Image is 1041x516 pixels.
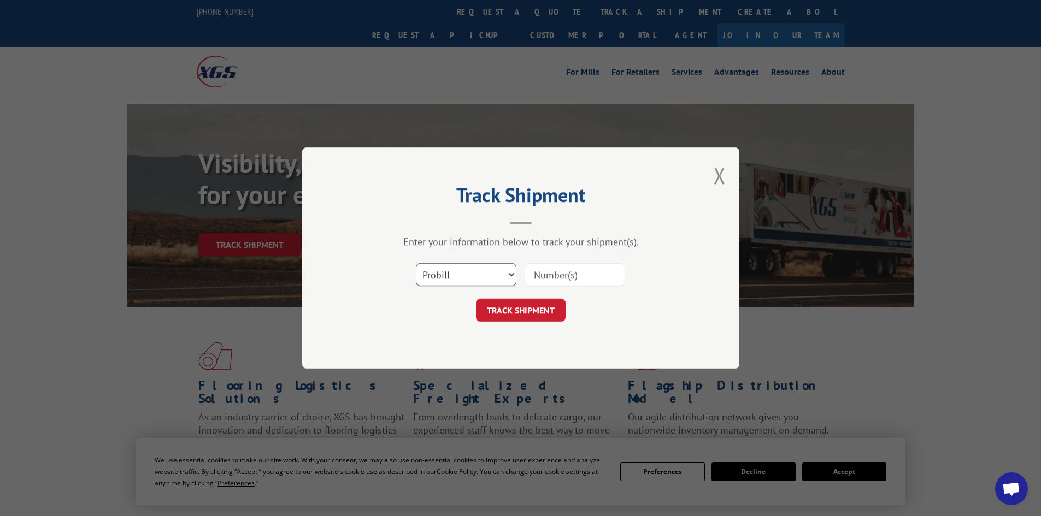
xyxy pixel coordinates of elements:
div: Enter your information below to track your shipment(s). [357,235,685,248]
button: TRACK SHIPMENT [476,299,566,322]
h2: Track Shipment [357,187,685,208]
button: Close modal [714,161,726,190]
input: Number(s) [525,263,625,286]
div: Open chat [995,472,1028,505]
